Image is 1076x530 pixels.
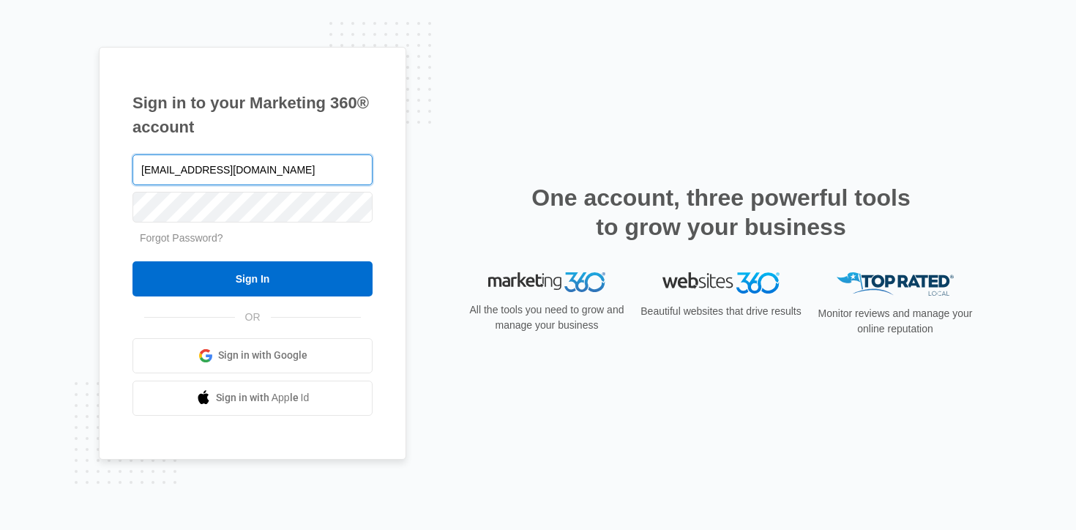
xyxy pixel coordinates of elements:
p: Beautiful websites that drive results [639,304,803,319]
span: Sign in with Apple Id [216,390,310,406]
p: Monitor reviews and manage your online reputation [813,306,977,337]
h1: Sign in to your Marketing 360® account [132,91,373,139]
img: Top Rated Local [837,272,954,296]
p: All the tools you need to grow and manage your business [465,302,629,333]
img: Websites 360 [662,272,780,294]
h2: One account, three powerful tools to grow your business [527,183,915,242]
span: OR [235,310,271,325]
input: Email [132,154,373,185]
img: Marketing 360 [488,272,605,293]
a: Sign in with Google [132,338,373,373]
a: Sign in with Apple Id [132,381,373,416]
input: Sign In [132,261,373,296]
span: Sign in with Google [218,348,307,363]
a: Forgot Password? [140,232,223,244]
